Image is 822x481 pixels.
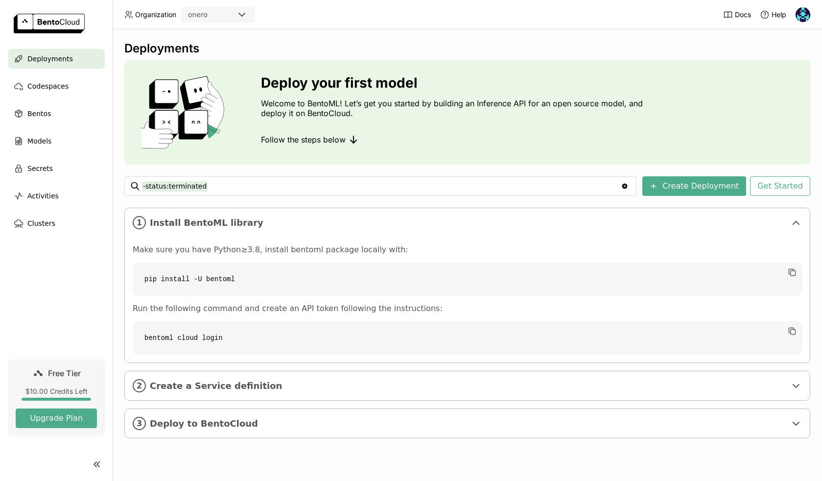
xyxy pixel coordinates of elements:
span: Create a Service definition [150,381,786,391]
input: Search [142,178,621,194]
button: Upgrade Plan [16,409,97,428]
span: Organization [135,10,176,19]
img: logo [14,14,85,33]
span: Models [27,135,51,147]
p: Run the following command and create an API token following the instructions: [133,304,802,313]
button: Get Started [750,176,810,196]
div: $10.00 Credits Left [16,387,97,396]
a: Codespaces [8,76,105,96]
span: Help [772,10,786,19]
a: Docs [723,10,751,20]
img: Darko Petrovic [796,7,810,22]
p: Make sure you have Python≥3.8, install bentoml package locally with: [133,245,802,255]
span: Secrets [27,163,53,174]
i: 1 [133,216,146,229]
span: Activities [27,190,59,202]
div: onero [188,10,208,20]
div: 2Create a Service definition [125,371,810,400]
a: Models [8,131,105,151]
i: 3 [133,417,146,430]
div: 1Install BentoML library [125,208,810,237]
span: Deployments [27,53,73,65]
div: Deployments [124,41,810,56]
img: cover onboarding [132,75,237,149]
div: Help [760,10,786,20]
a: Deployments [8,49,105,69]
h3: Deploy your first model [261,75,648,91]
a: Clusters [8,214,105,233]
button: Create Deployment [642,176,746,196]
span: Bentos [27,108,51,120]
a: Free Tier$10.00 Credits LeftUpgrade Plan [8,360,105,436]
span: Follow the steps below [261,135,346,144]
i: 2 [133,379,146,392]
a: Activities [8,186,105,206]
a: Secrets [8,159,105,178]
span: Docs [735,10,751,19]
p: Welcome to BentoML! Let’s get you started by building an Inference API for an open source model, ... [261,98,648,118]
div: 3Deploy to BentoCloud [125,409,810,438]
code: pip install -U bentoml [133,263,802,296]
span: Clusters [27,217,55,229]
span: Deploy to BentoCloud [150,418,786,429]
span: Codespaces [27,80,69,92]
a: Bentos [8,104,105,123]
span: Free Tier [48,368,81,378]
svg: Clear value [621,182,629,190]
span: Install BentoML library [150,217,786,228]
code: bentoml cloud login [133,321,802,355]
